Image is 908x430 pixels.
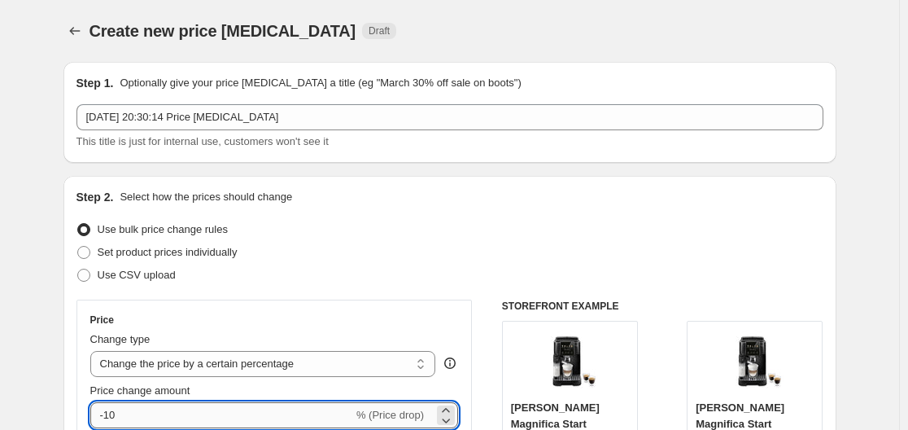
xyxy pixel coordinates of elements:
[90,333,151,345] span: Change type
[502,300,823,313] h6: STOREFRONT EXAMPLE
[369,24,390,37] span: Draft
[98,223,228,235] span: Use bulk price change rules
[76,104,823,130] input: 30% off holiday sale
[98,246,238,258] span: Set product prices individually
[120,75,521,91] p: Optionally give your price [MEDICAL_DATA] a title (eg "March 30% off sale on boots")
[356,409,424,421] span: % (Price drop)
[63,20,86,42] button: Price change jobs
[442,355,458,371] div: help
[90,402,353,428] input: -15
[90,314,114,327] h3: Price
[89,22,356,40] span: Create new price [MEDICAL_DATA]
[90,384,190,397] span: Price change amount
[537,330,602,395] img: 61ANHneffFL_80x.jpg
[76,189,114,205] h2: Step 2.
[98,269,176,281] span: Use CSV upload
[722,330,788,395] img: 61ANHneffFL_80x.jpg
[76,135,329,147] span: This title is just for internal use, customers won't see it
[120,189,292,205] p: Select how the prices should change
[76,75,114,91] h2: Step 1.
